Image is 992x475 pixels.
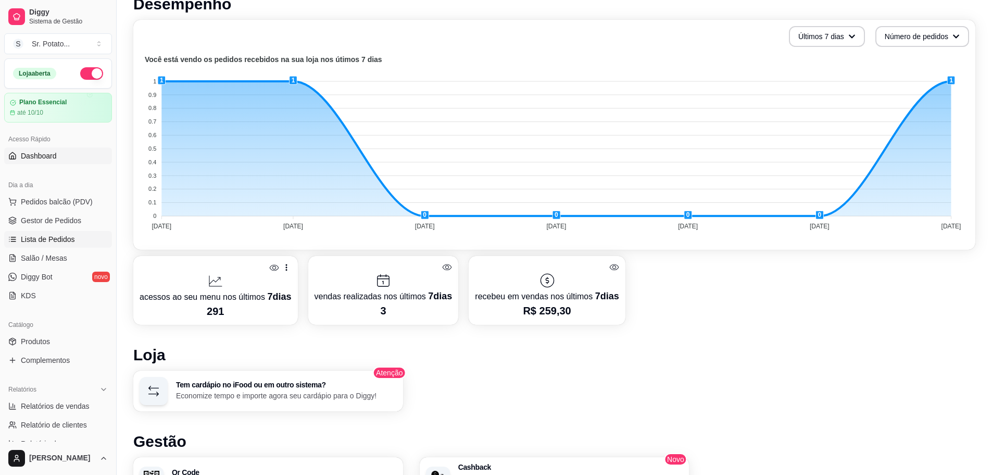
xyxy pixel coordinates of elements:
[4,269,112,285] a: Diggy Botnovo
[21,215,81,226] span: Gestor de Pedidos
[4,177,112,193] div: Dia a dia
[21,401,90,411] span: Relatórios de vendas
[283,223,303,230] tspan: [DATE]
[21,420,87,430] span: Relatório de clientes
[148,92,156,98] tspan: 0.9
[153,78,156,84] tspan: 1
[29,17,108,26] span: Sistema de Gestão
[21,439,84,449] span: Relatório de mesas
[4,231,112,248] a: Lista de Pedidos
[152,223,171,230] tspan: [DATE]
[678,223,698,230] tspan: [DATE]
[4,352,112,369] a: Complementos
[32,39,70,49] div: Sr. Potato ...
[21,151,57,161] span: Dashboard
[664,453,687,466] span: Novo
[4,398,112,415] a: Relatórios de vendas
[4,33,112,54] button: Select a team
[546,223,566,230] tspan: [DATE]
[415,223,435,230] tspan: [DATE]
[21,336,50,347] span: Produtos
[373,367,406,379] span: Atenção
[133,432,975,451] h1: Gestão
[29,454,95,463] span: [PERSON_NAME]
[148,132,156,138] tspan: 0.6
[315,289,453,303] p: vendas realizadas nos últimos
[29,8,108,17] span: Diggy
[176,391,397,401] p: Economize tempo e importe agora seu cardápio para o Diggy!
[4,4,112,29] a: DiggySistema de Gestão
[458,464,683,471] h3: Cashback
[875,26,969,47] button: Número de pedidos
[315,303,453,318] p: 3
[21,253,67,263] span: Salão / Mesas
[17,108,43,117] article: até 10/10
[21,290,36,301] span: KDS
[4,417,112,433] a: Relatório de clientes
[475,303,619,318] p: R$ 259,30
[428,291,452,301] span: 7 dias
[4,316,112,333] div: Catálogo
[148,145,156,152] tspan: 0.5
[267,291,291,302] span: 7 dias
[4,212,112,229] a: Gestor de Pedidos
[148,186,156,192] tspan: 0.2
[19,99,67,106] article: Plano Essencial
[21,355,70,366] span: Complementos
[80,67,103,80] button: Alterar Status
[4,287,112,304] a: KDS
[148,199,156,205] tspan: 0.1
[475,289,619,303] p: recebeu em vendas nos últimos
[153,213,156,219] tspan: 0
[4,93,112,123] a: Plano Essencialaté 10/10
[145,55,382,64] text: Você está vendo os pedidos recebidos na sua loja nos útimos 7 dias
[4,193,112,210] button: Pedidos balcão (PDV)
[133,371,403,411] button: Tem cardápio no iFood ou em outro sistema?Economize tempo e importe agora seu cardápio para o Diggy!
[21,272,53,282] span: Diggy Bot
[4,131,112,148] div: Acesso Rápido
[4,435,112,452] a: Relatório de mesas
[176,381,397,388] h3: Tem cardápio no iFood ou em outro sistema?
[140,304,292,319] p: 291
[789,26,865,47] button: Últimos 7 dias
[148,118,156,125] tspan: 0.7
[8,385,36,394] span: Relatórios
[4,446,112,471] button: [PERSON_NAME]
[21,234,75,245] span: Lista de Pedidos
[941,223,961,230] tspan: [DATE]
[595,291,619,301] span: 7 dias
[140,289,292,304] p: acessos ao seu menu nos últimos
[133,346,975,364] h1: Loja
[13,39,23,49] span: S
[148,159,156,165] tspan: 0.4
[4,148,112,164] a: Dashboard
[21,197,93,207] span: Pedidos balcão (PDV)
[13,68,56,79] div: Loja aberta
[148,105,156,111] tspan: 0.8
[810,223,830,230] tspan: [DATE]
[148,173,156,179] tspan: 0.3
[4,250,112,266] a: Salão / Mesas
[4,333,112,350] a: Produtos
